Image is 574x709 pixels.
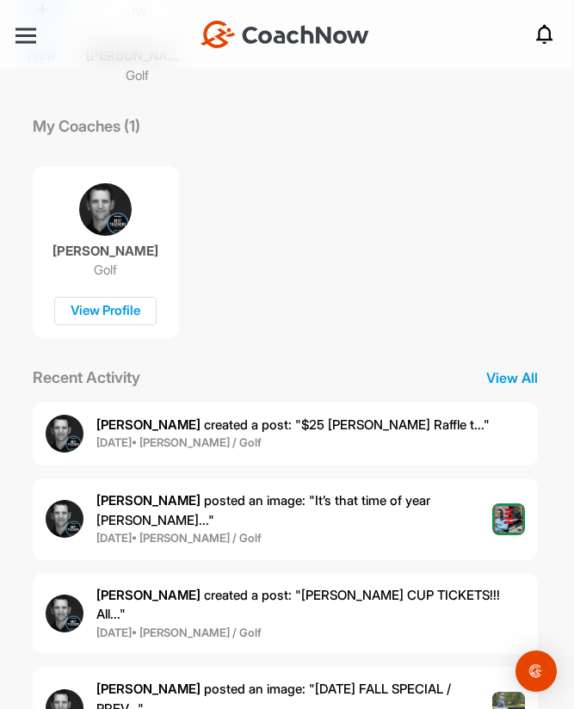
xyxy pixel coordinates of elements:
img: CoachNow [201,21,369,48]
span: created a post : "[PERSON_NAME] CUP TICKETS!!! All..." [96,587,500,623]
p: Golf [94,262,117,279]
p: Golf [126,66,149,86]
div: View Profile [54,297,157,325]
p: Recent Activity [15,366,157,389]
p: View All [469,367,555,388]
img: post image [492,503,525,536]
p: My Coaches (1) [15,114,157,138]
img: coach avatar [79,183,132,236]
div: Open Intercom Messenger [515,650,557,692]
p: [PERSON_NAME] [52,243,158,260]
b: [PERSON_NAME] [96,681,201,697]
b: [DATE] • [PERSON_NAME] / Golf [96,435,262,449]
img: user avatar [46,500,83,538]
b: [PERSON_NAME] [96,587,201,603]
b: [DATE] • [PERSON_NAME] / Golf [96,531,262,545]
span: posted an image : " It’s that time of year [PERSON_NAME]... " [96,492,430,528]
b: [PERSON_NAME] [96,492,201,509]
span: created a post : "$25 [PERSON_NAME] Raffle t..." [96,416,490,433]
b: [DATE] • [PERSON_NAME] / Golf [96,626,262,639]
img: user avatar [46,595,83,632]
img: user avatar [46,415,83,453]
b: [PERSON_NAME] [96,416,201,433]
